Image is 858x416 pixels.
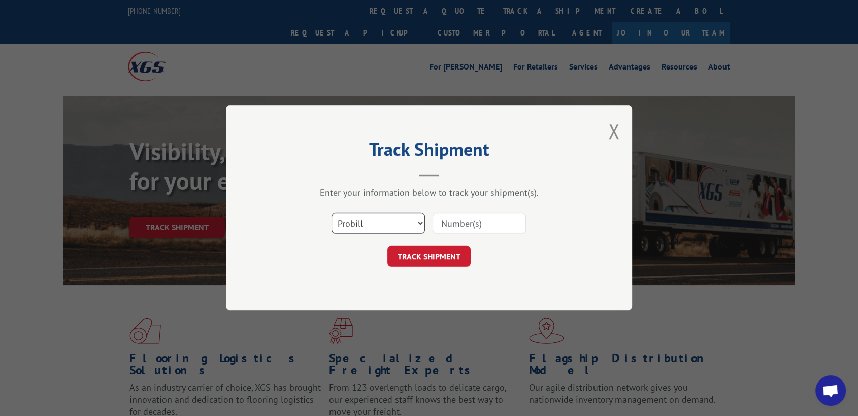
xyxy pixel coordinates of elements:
button: TRACK SHIPMENT [387,246,471,267]
input: Number(s) [433,213,526,234]
div: Enter your information below to track your shipment(s). [277,187,581,199]
a: Open chat [815,375,846,406]
h2: Track Shipment [277,142,581,161]
button: Close modal [608,118,619,145]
